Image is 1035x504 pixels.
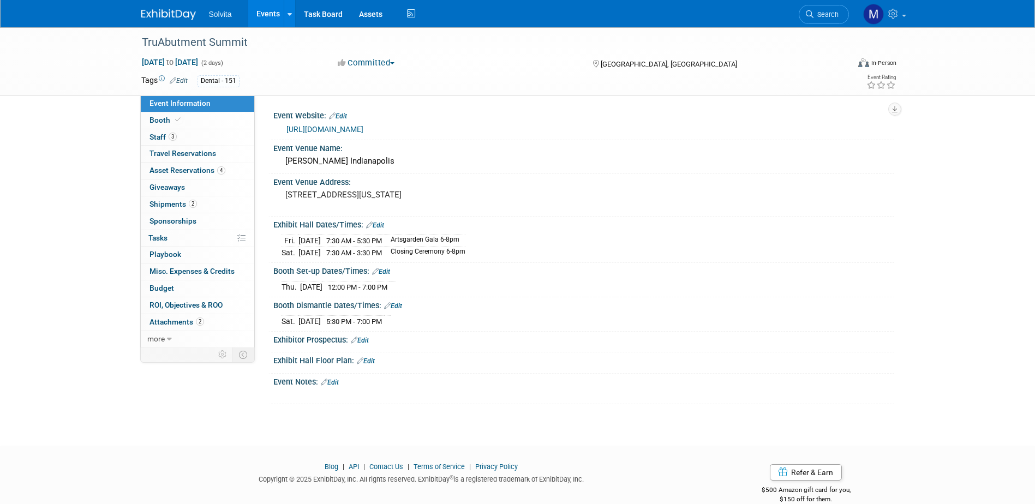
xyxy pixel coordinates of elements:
div: [PERSON_NAME] Indianapolis [282,153,886,170]
span: (2 days) [200,59,223,67]
a: Privacy Policy [475,463,518,471]
div: In-Person [871,59,896,67]
a: Edit [351,337,369,344]
span: 7:30 AM - 3:30 PM [326,249,382,257]
a: Edit [384,302,402,310]
div: Booth Set-up Dates/Times: [273,263,894,277]
td: [DATE] [298,316,321,327]
a: Contact Us [369,463,403,471]
a: Edit [329,112,347,120]
span: to [165,58,175,67]
div: Event Rating [866,75,896,80]
span: | [340,463,347,471]
td: Tags [141,75,188,87]
div: Event Website: [273,107,894,122]
span: 4 [217,166,225,175]
td: [DATE] [300,281,322,293]
span: Giveaways [149,183,185,191]
span: 2 [196,317,204,326]
span: more [147,334,165,343]
span: Travel Reservations [149,149,216,158]
a: [URL][DOMAIN_NAME] [286,125,363,134]
span: [GEOGRAPHIC_DATA], [GEOGRAPHIC_DATA] [601,60,737,68]
td: Toggle Event Tabs [232,347,254,362]
span: Misc. Expenses & Credits [149,267,235,275]
img: Format-Inperson.png [858,58,869,67]
a: Edit [170,77,188,85]
button: Committed [334,57,399,69]
img: Matthew Burns [863,4,884,25]
div: Dental - 151 [198,75,240,87]
div: $500 Amazon gift card for you, [718,478,894,503]
a: Terms of Service [414,463,465,471]
a: Budget [141,280,254,297]
span: 7:30 AM - 5:30 PM [326,237,382,245]
a: Event Information [141,95,254,112]
span: Event Information [149,99,211,107]
span: 12:00 PM - 7:00 PM [328,283,387,291]
a: Edit [372,268,390,275]
a: Edit [357,357,375,365]
span: | [405,463,412,471]
span: 2 [189,200,197,208]
td: Artsgarden Gala 6-8pm [384,235,465,247]
a: Giveaways [141,179,254,196]
span: ROI, Objectives & ROO [149,301,223,309]
span: Budget [149,284,174,292]
td: Sat. [282,247,298,259]
span: Tasks [148,233,167,242]
span: 3 [169,133,177,141]
span: 5:30 PM - 7:00 PM [326,317,382,326]
a: Staff3 [141,129,254,146]
a: Asset Reservations4 [141,163,254,179]
span: Shipments [149,200,197,208]
td: Fri. [282,235,298,247]
div: Event Notes: [273,374,894,388]
span: | [361,463,368,471]
span: Booth [149,116,183,124]
td: Thu. [282,281,300,293]
span: Search [813,10,839,19]
div: Exhibitor Prospectus: [273,332,894,346]
a: Edit [366,221,384,229]
a: Misc. Expenses & Credits [141,263,254,280]
a: Shipments2 [141,196,254,213]
td: Sat. [282,316,298,327]
i: Booth reservation complete [175,117,181,123]
a: API [349,463,359,471]
div: Exhibit Hall Floor Plan: [273,352,894,367]
div: Booth Dismantle Dates/Times: [273,297,894,311]
a: Sponsorships [141,213,254,230]
span: [DATE] [DATE] [141,57,199,67]
span: Attachments [149,317,204,326]
a: more [141,331,254,347]
a: Edit [321,379,339,386]
td: Closing Ceremony 6-8pm [384,247,465,259]
sup: ® [450,475,453,481]
div: Event Format [785,57,897,73]
div: Event Venue Name: [273,140,894,154]
span: Playbook [149,250,181,259]
div: Event Venue Address: [273,174,894,188]
td: [DATE] [298,235,321,247]
a: Blog [325,463,338,471]
pre: [STREET_ADDRESS][US_STATE] [285,190,520,200]
a: Attachments2 [141,314,254,331]
a: Refer & Earn [770,464,842,481]
img: ExhibitDay [141,9,196,20]
td: Personalize Event Tab Strip [213,347,232,362]
div: Copyright © 2025 ExhibitDay, Inc. All rights reserved. ExhibitDay is a registered trademark of Ex... [141,472,702,484]
div: TruAbutment Summit [138,33,833,52]
span: Asset Reservations [149,166,225,175]
span: | [466,463,474,471]
a: Tasks [141,230,254,247]
td: [DATE] [298,247,321,259]
a: Booth [141,112,254,129]
a: Travel Reservations [141,146,254,162]
span: Staff [149,133,177,141]
div: $150 off for them. [718,495,894,504]
div: Exhibit Hall Dates/Times: [273,217,894,231]
a: Playbook [141,247,254,263]
span: Solvita [209,10,232,19]
a: ROI, Objectives & ROO [141,297,254,314]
